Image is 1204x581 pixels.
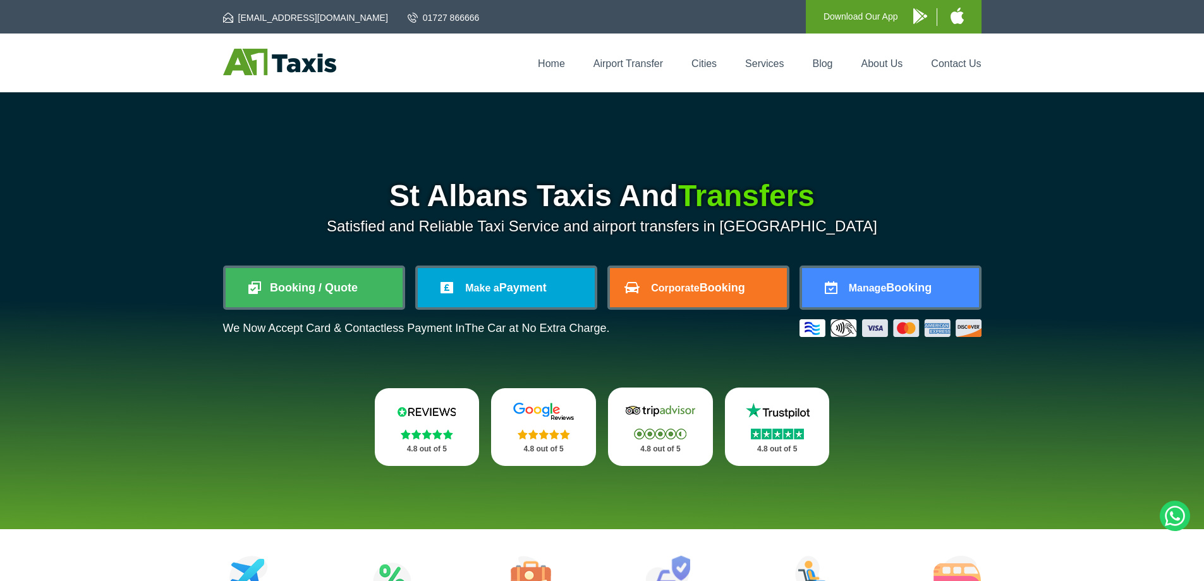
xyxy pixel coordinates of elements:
[408,11,480,24] a: 01727 866666
[223,11,388,24] a: [EMAIL_ADDRESS][DOMAIN_NAME]
[223,322,610,335] p: We Now Accept Card & Contactless Payment In
[389,441,466,457] p: 4.8 out of 5
[623,401,698,420] img: Tripadvisor
[802,268,979,307] a: ManageBooking
[226,268,403,307] a: Booking / Quote
[375,388,480,466] a: Reviews.io Stars 4.8 out of 5
[610,268,787,307] a: CorporateBooking
[651,283,699,293] span: Corporate
[608,388,713,466] a: Tripadvisor Stars 4.8 out of 5
[691,58,717,69] a: Cities
[538,58,565,69] a: Home
[389,402,465,421] img: Reviews.io
[223,181,982,211] h1: St Albans Taxis And
[465,322,609,334] span: The Car at No Extra Charge.
[505,441,582,457] p: 4.8 out of 5
[739,401,815,420] img: Trustpilot
[800,319,982,337] img: Credit And Debit Cards
[931,58,981,69] a: Contact Us
[401,429,453,439] img: Stars
[506,402,581,421] img: Google
[725,388,830,466] a: Trustpilot Stars 4.8 out of 5
[745,58,784,69] a: Services
[465,283,499,293] span: Make a
[751,429,804,439] img: Stars
[223,217,982,235] p: Satisfied and Reliable Taxi Service and airport transfers in [GEOGRAPHIC_DATA]
[739,441,816,457] p: 4.8 out of 5
[518,429,570,439] img: Stars
[951,8,964,24] img: A1 Taxis iPhone App
[593,58,663,69] a: Airport Transfer
[418,268,595,307] a: Make aPayment
[913,8,927,24] img: A1 Taxis Android App
[622,441,699,457] p: 4.8 out of 5
[634,429,686,439] img: Stars
[678,179,815,212] span: Transfers
[824,9,898,25] p: Download Our App
[223,49,336,75] img: A1 Taxis St Albans LTD
[812,58,832,69] a: Blog
[491,388,596,466] a: Google Stars 4.8 out of 5
[849,283,887,293] span: Manage
[861,58,903,69] a: About Us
